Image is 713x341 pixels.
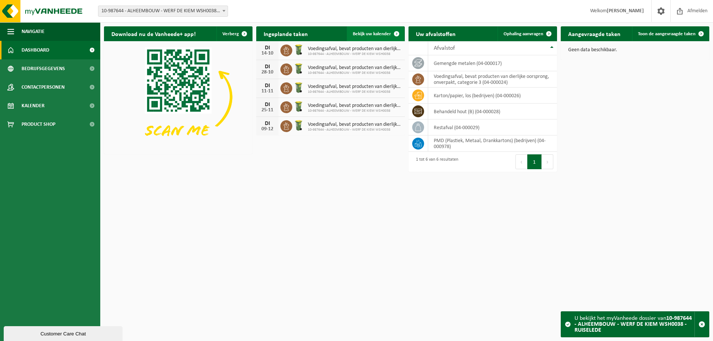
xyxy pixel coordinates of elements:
h2: Uw afvalstoffen [408,26,463,41]
td: restafval (04-000029) [428,119,557,135]
span: 10-987644 - ALHEEMBOUW - WERF DE KIEM WSH0038 [308,90,401,94]
span: 10-987644 - ALHEEMBOUW - WERF DE KIEM WSH0038 [308,71,401,75]
span: Voedingsafval, bevat producten van dierlijke oorsprong, onverpakt, categorie 3 [308,103,401,109]
td: PMD (Plastiek, Metaal, Drankkartons) (bedrijven) (04-000978) [428,135,557,152]
span: Verberg [222,32,239,36]
span: Voedingsafval, bevat producten van dierlijke oorsprong, onverpakt, categorie 3 [308,84,401,90]
button: 1 [527,154,542,169]
strong: 10-987644 - ALHEEMBOUW - WERF DE KIEM WSH0038 - RUISELEDE [574,315,692,333]
span: 10-987644 - ALHEEMBOUW - WERF DE KIEM WSH0038 [308,128,401,132]
div: U bekijkt het myVanheede dossier van [574,312,694,337]
span: Voedingsafval, bevat producten van dierlijke oorsprong, onverpakt, categorie 3 [308,65,401,71]
td: gemengde metalen (04-000017) [428,55,557,71]
a: Toon de aangevraagde taken [632,26,709,41]
span: Ophaling aanvragen [504,32,543,36]
button: Previous [515,154,527,169]
a: Ophaling aanvragen [498,26,556,41]
td: behandeld hout (B) (04-000028) [428,104,557,119]
span: 10-987644 - ALHEEMBOUW - WERF DE KIEM WSH0038 - RUISELEDE [98,6,228,17]
span: Bedrijfsgegevens [22,59,65,78]
iframe: chat widget [4,325,124,341]
span: 10-987644 - ALHEEMBOUW - WERF DE KIEM WSH0038 - RUISELEDE [98,6,228,16]
img: WB-0140-HPE-GN-50 [292,81,305,94]
td: voedingsafval, bevat producten van dierlijke oorsprong, onverpakt, categorie 3 (04-000024) [428,71,557,88]
div: 28-10 [260,70,275,75]
img: WB-0140-HPE-GN-50 [292,43,305,56]
span: Voedingsafval, bevat producten van dierlijke oorsprong, onverpakt, categorie 3 [308,122,401,128]
span: Kalender [22,96,45,115]
button: Next [542,154,553,169]
button: Verberg [216,26,252,41]
img: WB-0140-HPE-GN-50 [292,100,305,113]
div: 1 tot 6 van 6 resultaten [412,154,458,170]
div: 25-11 [260,108,275,113]
div: DI [260,45,275,51]
span: 10-987644 - ALHEEMBOUW - WERF DE KIEM WSH0038 [308,52,401,56]
strong: [PERSON_NAME] [607,8,644,14]
span: Voedingsafval, bevat producten van dierlijke oorsprong, onverpakt, categorie 3 [308,46,401,52]
div: DI [260,121,275,127]
div: DI [260,64,275,70]
a: Bekijk uw kalender [347,26,404,41]
div: DI [260,102,275,108]
span: Bekijk uw kalender [353,32,391,36]
h2: Ingeplande taken [256,26,315,41]
span: Dashboard [22,41,49,59]
div: 14-10 [260,51,275,56]
span: Product Shop [22,115,55,134]
td: karton/papier, los (bedrijven) (04-000026) [428,88,557,104]
h2: Download nu de Vanheede+ app! [104,26,203,41]
span: 10-987644 - ALHEEMBOUW - WERF DE KIEM WSH0038 [308,109,401,113]
h2: Aangevraagde taken [561,26,628,41]
span: Toon de aangevraagde taken [638,32,696,36]
img: Download de VHEPlus App [104,41,253,153]
div: DI [260,83,275,89]
img: WB-0140-HPE-GN-50 [292,119,305,132]
span: Navigatie [22,22,45,41]
div: 09-12 [260,127,275,132]
span: Afvalstof [434,45,455,51]
p: Geen data beschikbaar. [568,47,702,53]
span: Contactpersonen [22,78,65,96]
img: WB-0140-HPE-GN-50 [292,62,305,75]
div: 11-11 [260,89,275,94]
